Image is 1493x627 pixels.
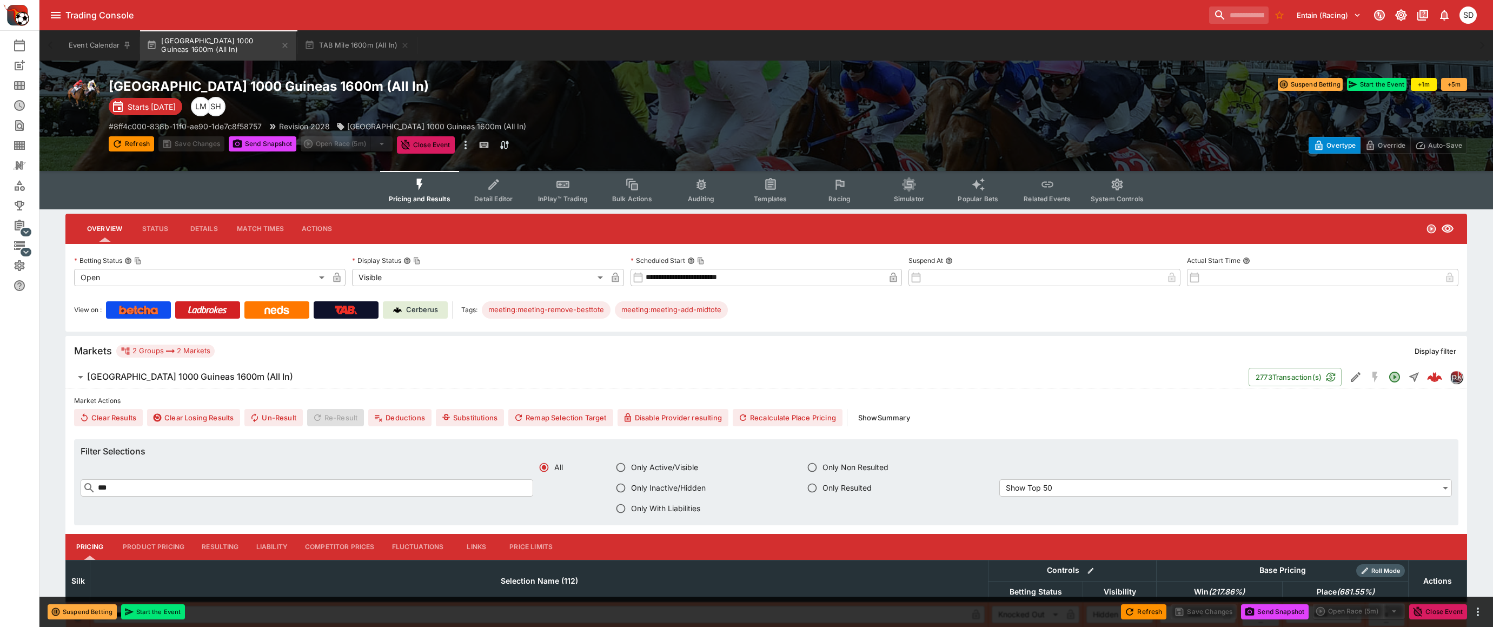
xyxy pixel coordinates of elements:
div: Betting Target: cerberus [482,301,611,319]
button: Toggle light/dark mode [1391,5,1411,25]
img: pricekinetics [1450,371,1462,383]
p: Copy To Clipboard [109,121,262,132]
div: split button [301,136,393,151]
button: Bulk edit [1084,564,1098,578]
button: Price Limits [501,534,561,560]
button: Refresh [1121,604,1166,619]
div: Event type filters [380,171,1152,209]
div: Management [13,219,43,232]
div: Scott Hunt [206,97,225,116]
button: Links [452,534,501,560]
button: Straight [1404,367,1424,387]
button: more [459,136,472,154]
button: Auto-Save [1410,137,1467,154]
div: System Settings [13,259,43,272]
span: Selection Name (112) [489,575,590,588]
span: All [554,461,563,473]
label: Tags: [461,301,477,319]
button: Open [1385,367,1404,387]
button: Select Tenant [1290,6,1368,24]
span: InPlay™ Trading [538,195,588,203]
button: [GEOGRAPHIC_DATA] 1000 Guineas 1600m (All In) [65,366,1249,388]
h5: Markets [74,345,112,357]
button: Match Times [228,216,293,242]
button: Close Event [397,136,455,154]
div: Start From [1309,137,1467,154]
button: open drawer [46,5,65,25]
a: Cerberus [383,301,448,319]
button: Display StatusCopy To Clipboard [403,257,411,265]
div: 7d57e196-7d2c-4426-adb6-b959cdeb4f8a [1427,369,1442,385]
div: Help & Support [13,279,43,292]
button: Scheduled StartCopy To Clipboard [687,257,695,265]
button: +5m [1441,78,1467,91]
button: [GEOGRAPHIC_DATA] 1000 Guineas 1600m (All In) [140,30,296,61]
div: 2 Groups 2 Markets [121,345,210,358]
button: more [1471,605,1484,618]
button: Actual Start Time [1243,257,1250,265]
div: pricekinetics [1450,371,1463,384]
button: Un-Result [244,409,302,426]
button: Details [180,216,228,242]
span: meeting:meeting-remove-besttote [482,305,611,315]
div: Meetings [13,79,43,92]
button: Start the Event [121,604,185,619]
button: Send Snapshot [229,136,296,151]
span: Popular Bets [958,195,998,203]
button: TAB Mile 1600m (All In) [298,30,416,61]
th: Silk [66,560,90,602]
button: Clear Losing Results [147,409,240,426]
button: Status [131,216,180,242]
img: horse_racing.png [65,78,100,113]
button: Copy To Clipboard [413,257,421,265]
button: Send Snapshot [1241,604,1309,619]
p: Auto-Save [1428,140,1462,151]
img: PriceKinetics Logo [3,2,29,28]
h6: [GEOGRAPHIC_DATA] 1000 Guineas 1600m (All In) [87,371,293,382]
button: Deductions [368,409,432,426]
th: Controls [988,560,1157,581]
em: ( 681.55 %) [1337,585,1375,598]
div: Luigi Mollo [191,97,210,116]
div: Template Search [13,139,43,152]
button: SGM Disabled [1365,367,1385,387]
img: logo-cerberus--red.svg [1427,369,1442,385]
span: Only With Liabilities [631,503,700,514]
button: Notifications [1435,5,1454,25]
button: Disable Provider resulting [618,409,728,426]
span: Bulk Actions [612,195,652,203]
button: Resulting [193,534,247,560]
div: Open [74,269,328,286]
span: Auditing [688,195,714,203]
button: Connected to PK [1370,5,1389,25]
label: View on : [74,301,102,319]
div: Tournaments [13,199,43,212]
button: Event Calendar [62,30,138,61]
input: search [1209,6,1269,24]
span: Simulator [894,195,924,203]
button: Close Event [1409,604,1467,619]
button: Documentation [1413,5,1432,25]
div: Visible [352,269,606,286]
button: 2773Transaction(s) [1249,368,1342,386]
p: Override [1378,140,1405,151]
p: Suspend At [908,256,943,265]
button: Overtype [1309,137,1361,154]
span: Only Inactive/Hidden [631,482,706,493]
span: Place(681.55%) [1305,585,1386,598]
button: No Bookmarks [1271,6,1288,24]
img: Ladbrokes [188,306,227,314]
img: Neds [264,306,289,314]
p: [GEOGRAPHIC_DATA] 1000 Guineas 1600m (All In) [347,121,526,132]
button: Suspend Betting [1278,78,1343,91]
button: +1m [1411,78,1437,91]
button: Start the Event [1347,78,1406,91]
th: Actions [1408,560,1467,602]
span: meeting:meeting-add-midtote [615,305,728,315]
div: New Event [13,59,43,72]
span: Re-Result [307,409,364,426]
button: Suspend At [945,257,953,265]
div: Categories [13,179,43,192]
button: Product Pricing [114,534,193,560]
